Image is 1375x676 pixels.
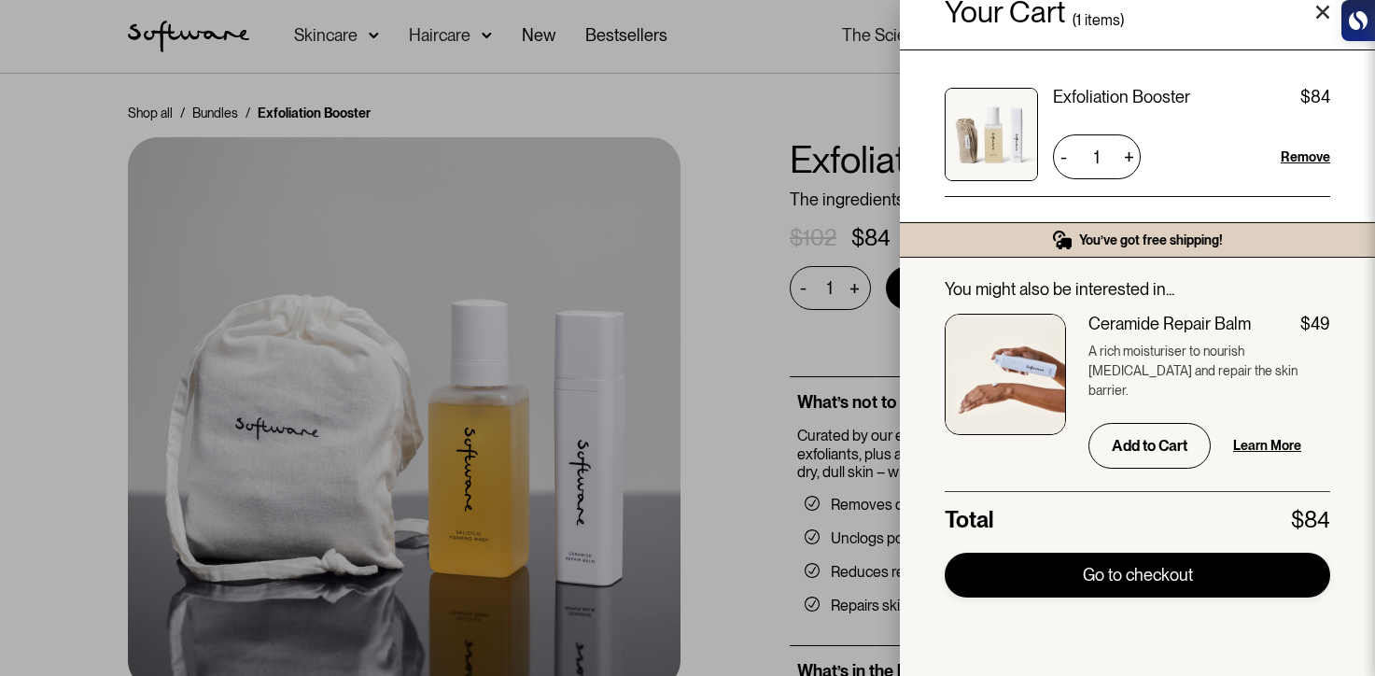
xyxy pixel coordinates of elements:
[1073,14,1076,27] div: (
[1076,14,1081,27] div: 1
[1088,314,1251,334] div: Ceramide Repair Balm
[945,280,1330,299] div: You might also be interested in...
[1291,507,1330,534] div: $84
[1300,88,1330,106] div: $84
[1281,148,1330,166] div: Remove
[1281,148,1330,166] a: Remove item from cart
[1085,14,1124,27] div: items)
[1053,88,1190,106] div: Exfoliation Booster
[1300,314,1330,334] div: $49
[945,314,1066,435] img: Ceramide Repair Balm
[1053,142,1073,172] div: -
[1088,423,1211,469] input: Add to Cart
[1117,142,1141,172] div: +
[1315,5,1330,20] a: Close cart
[945,553,1330,598] a: Go to checkout
[1079,232,1223,248] div: You’ve got free shipping!
[945,507,993,534] div: Total
[1088,342,1330,401] p: A rich moisturiser to nourish [MEDICAL_DATA] and repair the skin barrier.
[1233,437,1301,456] a: Learn More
